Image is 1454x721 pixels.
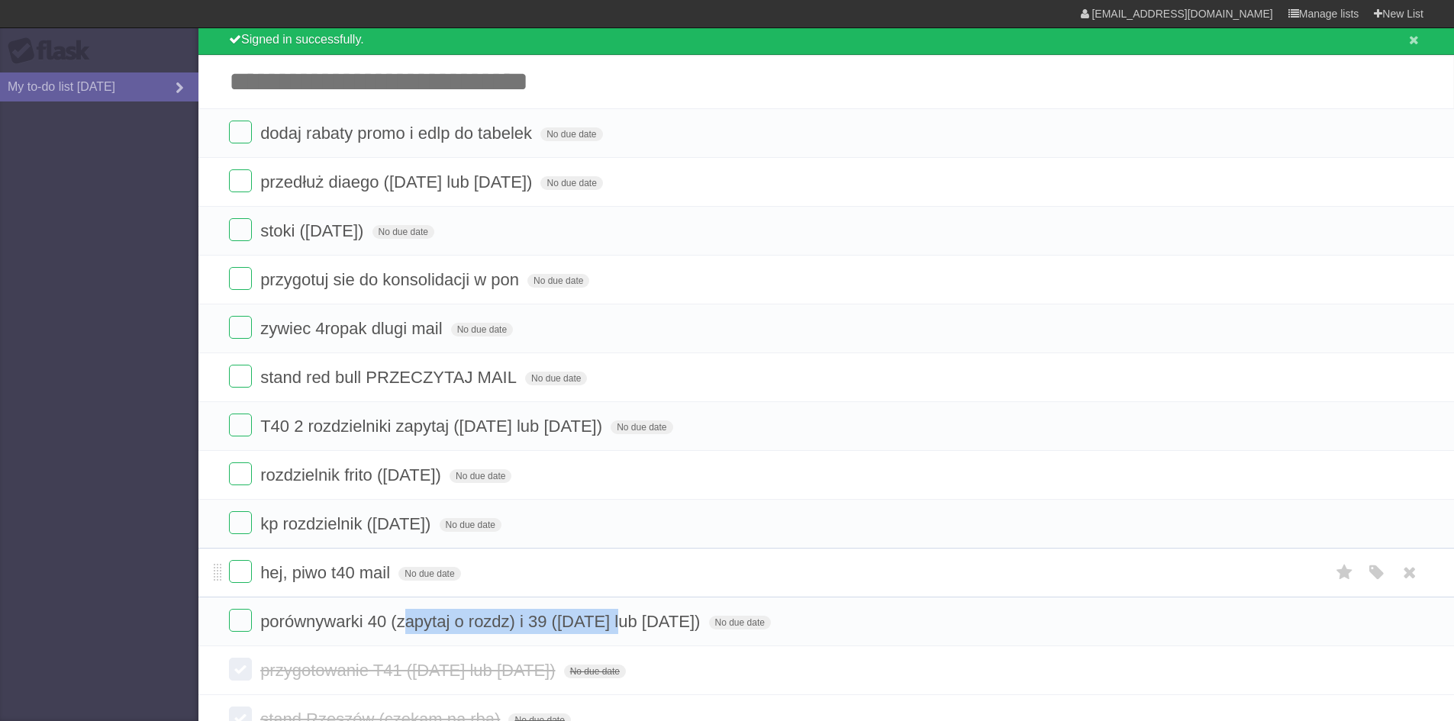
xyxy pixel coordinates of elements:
span: No due date [525,372,587,385]
span: No due date [564,665,626,678]
span: No due date [398,567,460,581]
label: Star task [1330,560,1359,585]
span: T40 2 rozdzielniki zapytaj ([DATE] lub [DATE]) [260,417,606,436]
span: przygotowanie T41 ([DATE] lub [DATE]) [260,661,559,680]
span: zywiec 4ropak dlugi mail [260,319,446,338]
div: Flask [8,37,99,65]
label: Done [229,365,252,388]
span: porównywarki 40 (zapytaj o rozdz) i 39 ([DATE] lub [DATE]) [260,612,704,631]
span: No due date [527,274,589,288]
label: Done [229,462,252,485]
div: Signed in successfully. [198,25,1454,55]
label: Done [229,169,252,192]
span: No due date [440,518,501,532]
label: Done [229,658,252,681]
label: Done [229,316,252,339]
span: No due date [451,323,513,336]
span: stand red bull PRZECZYTAJ MAIL [260,368,521,387]
label: Done [229,560,252,583]
span: dodaj rabaty promo i edlp do tabelek [260,124,536,143]
label: Done [229,267,252,290]
label: Done [229,609,252,632]
span: No due date [450,469,511,483]
span: rozdzielnik frito ([DATE]) [260,465,445,484]
span: kp rozdzielnik ([DATE]) [260,514,434,533]
span: No due date [611,420,672,434]
label: Done [229,121,252,143]
span: przygotuj sie do konsolidacji w pon [260,270,523,289]
span: No due date [540,127,602,141]
label: Done [229,414,252,436]
label: Done [229,218,252,241]
span: No due date [709,616,771,629]
span: No due date [372,225,434,239]
span: przedłuż diaego ([DATE] lub [DATE]) [260,172,536,192]
span: No due date [540,176,602,190]
label: Done [229,511,252,534]
span: hej, piwo t40 mail [260,563,394,582]
span: stoki ([DATE]) [260,221,367,240]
